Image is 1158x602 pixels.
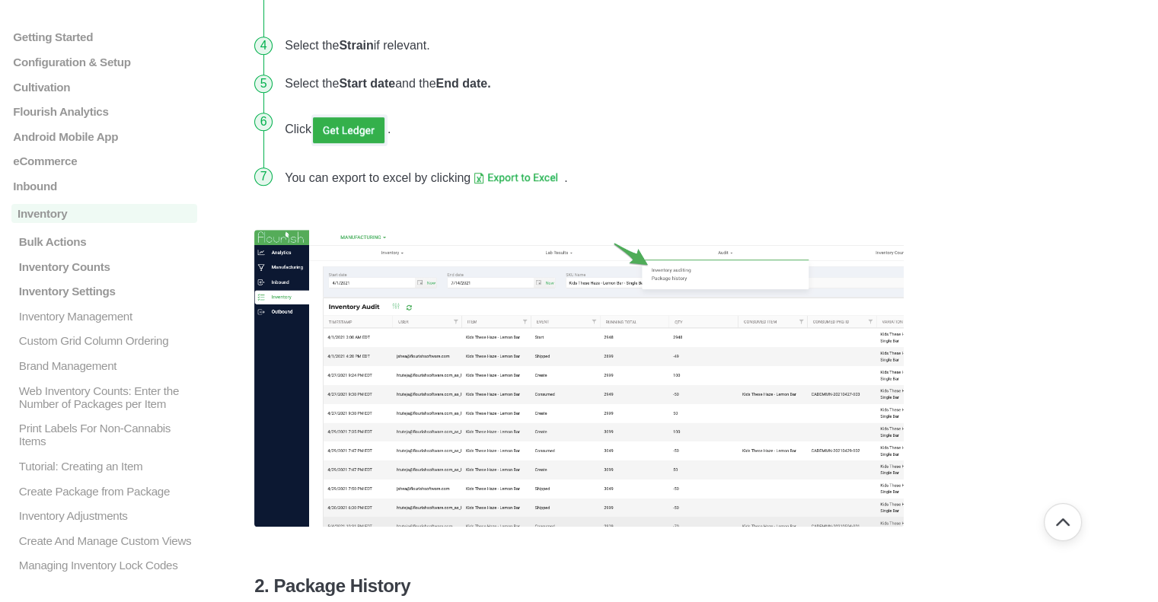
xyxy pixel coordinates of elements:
[11,154,197,167] a: eCommerce
[11,559,197,572] a: Managing Inventory Lock Codes
[18,260,197,272] p: Inventory Counts
[436,77,491,90] strong: End date.
[311,114,388,146] img: screen-shot-2022-07-12-at-7-48-00-am.png
[339,77,395,90] strong: Start date
[11,205,197,224] a: Inventory
[339,39,373,52] strong: Strain
[254,230,904,527] img: image.png
[18,484,197,497] p: Create Package from Package
[11,180,197,193] a: Inbound
[18,422,197,448] p: Print Labels For Non-Cannabis Items
[279,65,904,103] li: Select the and the
[11,235,197,248] a: Bulk Actions
[11,422,197,448] a: Print Labels For Non-Cannabis Items
[279,158,904,200] li: You can export to excel by clicking .
[1044,503,1082,541] button: Go back to top of document
[279,27,904,65] li: Select the if relevant.
[11,484,197,497] a: Create Package from Package
[254,575,904,597] h4: 2. Package History
[18,334,197,347] p: Custom Grid Column Ordering
[18,235,197,248] p: Bulk Actions
[11,80,197,93] a: Cultivation
[11,534,197,547] a: Create And Manage Custom Views
[11,260,197,272] a: Inventory Counts
[18,285,197,298] p: Inventory Settings
[11,285,197,298] a: Inventory Settings
[18,460,197,473] p: Tutorial: Creating an Item
[11,509,197,522] a: Inventory Adjustments
[11,56,197,68] a: Configuration & Setup
[11,105,197,118] a: Flourish Analytics
[11,460,197,473] a: Tutorial: Creating an Item
[11,359,197,372] a: Brand Management
[11,334,197,347] a: Custom Grid Column Ordering
[18,310,197,323] p: Inventory Management
[471,169,564,189] img: screen-shot-2022-07-12-at-7-48-06-am.png
[18,384,197,410] p: Web Inventory Counts: Enter the Number of Packages per Item
[18,559,197,572] p: Managing Inventory Lock Codes
[11,384,197,410] a: Web Inventory Counts: Enter the Number of Packages per Item
[18,359,197,372] p: Brand Management
[11,310,197,323] a: Inventory Management
[279,103,904,158] li: Click .
[11,30,197,43] a: Getting Started
[18,509,197,522] p: Inventory Adjustments
[11,130,197,143] a: Android Mobile App
[18,534,197,547] p: Create And Manage Custom Views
